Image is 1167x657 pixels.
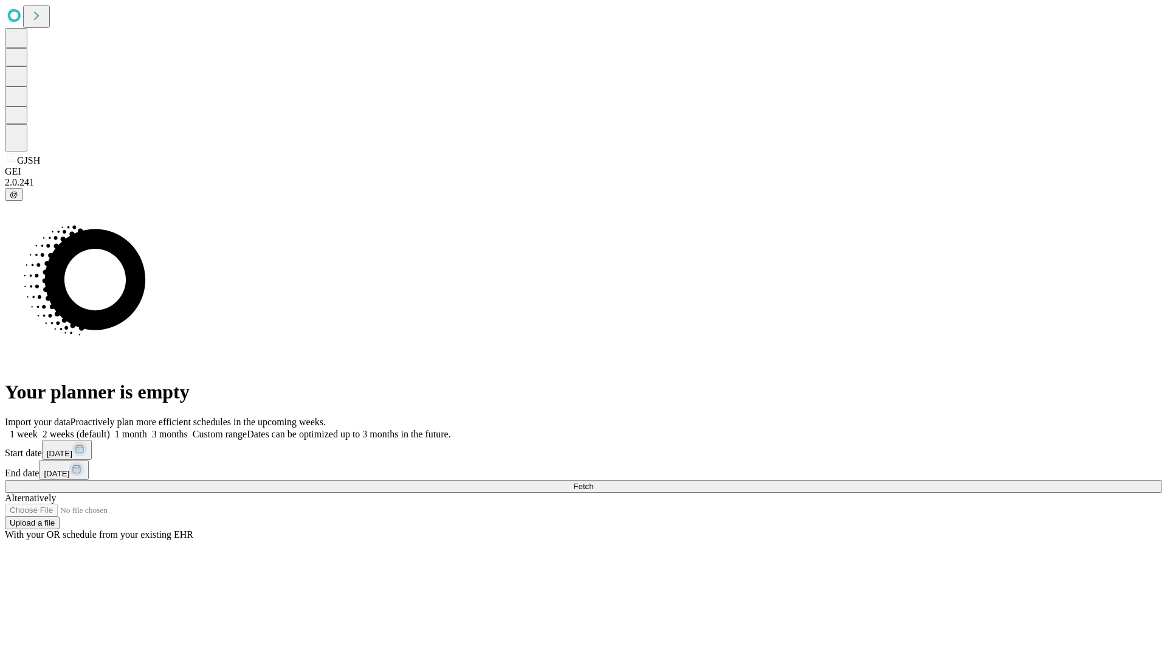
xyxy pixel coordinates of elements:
span: Dates can be optimized up to 3 months in the future. [247,429,450,439]
span: With your OR schedule from your existing EHR [5,529,193,540]
span: @ [10,190,18,199]
div: GEI [5,166,1162,177]
button: @ [5,188,23,201]
div: End date [5,460,1162,480]
span: Proactively plan more efficient schedules in the upcoming weeks. [71,417,326,427]
button: [DATE] [39,460,89,480]
button: Upload a file [5,516,60,529]
span: Import your data [5,417,71,427]
div: Start date [5,440,1162,460]
span: 3 months [152,429,188,439]
button: [DATE] [42,440,92,460]
span: 2 weeks (default) [43,429,110,439]
span: [DATE] [44,469,69,478]
span: 1 week [10,429,38,439]
span: Alternatively [5,493,56,503]
h1: Your planner is empty [5,381,1162,403]
span: Custom range [193,429,247,439]
span: Fetch [573,482,593,491]
span: GJSH [17,155,40,165]
button: Fetch [5,480,1162,493]
span: 1 month [115,429,147,439]
div: 2.0.241 [5,177,1162,188]
span: [DATE] [47,449,72,458]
